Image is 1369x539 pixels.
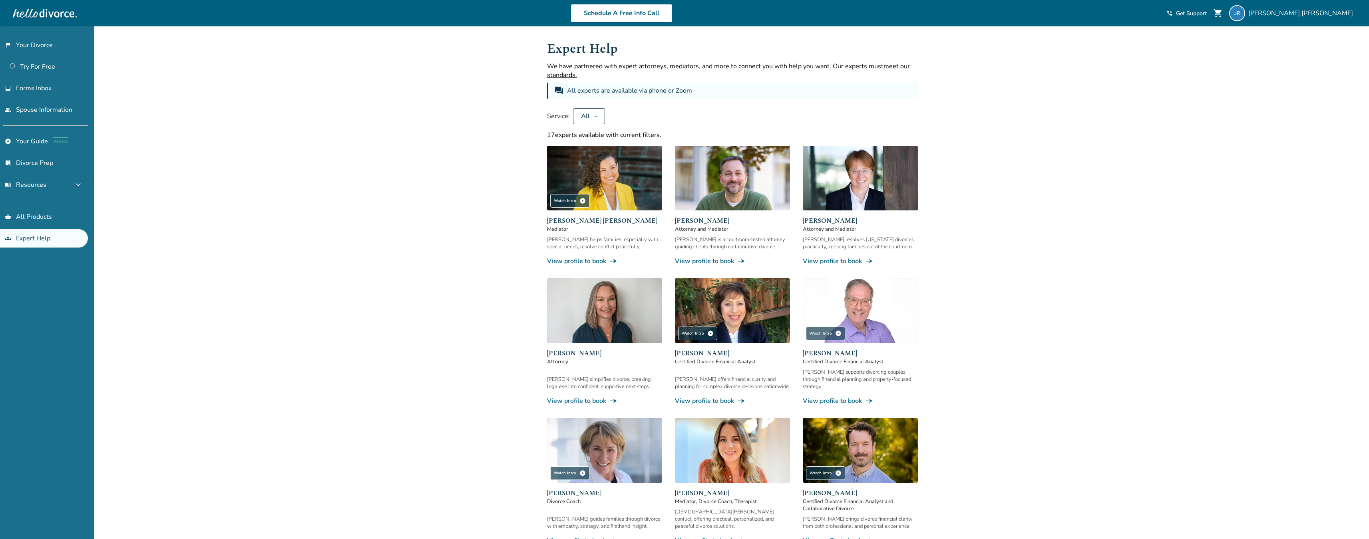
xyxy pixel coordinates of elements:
span: line_end_arrow_notch [865,397,873,405]
span: menu_book [5,182,11,188]
div: Watch Intro [678,327,717,340]
span: Certified Divorce Financial Analyst and Collaborative Divorce [803,498,918,512]
span: line_end_arrow_notch [609,397,617,405]
iframe: Chat Widget [1329,501,1369,539]
img: Desiree Howard [547,278,662,343]
span: Attorney and Mediator [675,226,790,233]
img: Sandra Giudici [675,278,790,343]
span: play_circle [707,330,714,337]
a: View profile to bookline_end_arrow_notch [547,396,662,405]
img: Kim Goodman [547,418,662,483]
span: play_circle [835,470,842,476]
div: 17 experts available with current filters. [547,131,918,139]
img: John Duffy [803,418,918,483]
span: [PERSON_NAME] [803,488,918,498]
span: shopping_basket [5,214,11,220]
div: [PERSON_NAME] supports divorcing couples through financial planning and property-focused strategy. [803,369,918,390]
div: [PERSON_NAME] brings divorce financial clarity from both professional and personal experience. [803,515,918,530]
span: explore [5,138,11,145]
span: list_alt_check [5,160,11,166]
span: meet our standards. [547,62,910,79]
div: Watch Intro [806,327,845,340]
img: Claudia Brown Coulter [547,146,662,210]
span: Resources [5,180,46,189]
span: groups [5,235,11,242]
span: AI beta [53,137,68,145]
div: [PERSON_NAME] simplifies divorce, breaking legalese into confident, supportive next steps. [547,376,662,390]
div: [PERSON_NAME] guides families through divorce with empathy, strategy, and firsthand insight. [547,515,662,530]
span: shopping_cart [1213,8,1223,18]
img: Jeff Landers [803,278,918,343]
div: Watch Intro [806,466,845,480]
span: forum [554,86,564,95]
span: play_circle [579,470,586,476]
span: Divorce Coach [547,498,662,505]
a: phone_in_talkGet Support [1166,10,1207,17]
a: View profile to bookline_end_arrow_notch [547,257,662,266]
button: All [573,108,605,124]
span: phone_in_talk [1166,10,1173,16]
span: Certified Divorce Financial Analyst [803,358,918,365]
a: View profile to bookline_end_arrow_notch [803,257,918,266]
span: [PERSON_NAME] [PERSON_NAME] [547,216,662,226]
span: Attorney [547,358,662,365]
span: Get Support [1176,10,1207,17]
div: [DEMOGRAPHIC_DATA][PERSON_NAME] conflict, offering practical, personalized, and peaceful divorce ... [675,508,790,530]
span: line_end_arrow_notch [865,257,873,265]
a: Schedule A Free Info Call [571,4,673,22]
div: All [580,112,591,121]
span: expand_more [74,180,83,190]
span: [PERSON_NAME] [675,349,790,358]
span: play_circle [835,330,842,337]
div: All experts are available via phone or Zoom [567,86,694,95]
span: Forms Inbox [16,84,52,93]
div: [PERSON_NAME] offers financial clarity and planning for complex divorce decisions nationwide. [675,376,790,390]
span: play_circle [579,198,586,204]
span: line_end_arrow_notch [737,397,745,405]
div: [PERSON_NAME] helps families, especially with special needs, resolve conflict peacefully. [547,236,662,250]
span: [PERSON_NAME] [547,349,662,358]
span: [PERSON_NAME] [803,216,918,226]
span: Service: [547,112,570,121]
div: Watch Intro [550,466,589,480]
span: [PERSON_NAME] [675,216,790,226]
img: Kristen Howerton [675,418,790,483]
span: line_end_arrow_notch [609,257,617,265]
span: inbox [5,85,11,91]
a: View profile to bookline_end_arrow_notch [675,257,790,266]
img: Anne Mania [803,146,918,210]
span: [PERSON_NAME] [675,488,790,498]
span: line_end_arrow_notch [737,257,745,265]
span: [PERSON_NAME] [803,349,918,358]
span: Mediator, Divorce Coach, Therapist [675,498,790,505]
img: johnt.ramirez.o@gmail.com [1229,5,1245,21]
div: Watch Intro [550,194,589,208]
p: We have partnered with expert attorneys, mediators, and more to connect you with help you want. O... [547,62,918,79]
h1: Expert Help [547,39,918,59]
span: Attorney and Mediator [803,226,918,233]
span: Mediator [547,226,662,233]
a: View profile to bookline_end_arrow_notch [803,396,918,405]
span: Certified Divorce Financial Analyst [675,358,790,365]
img: Neil Forester [675,146,790,210]
span: people [5,107,11,113]
span: flag_2 [5,42,11,48]
a: View profile to bookline_end_arrow_notch [675,396,790,405]
div: [PERSON_NAME] resolves [US_STATE] divorces practically, keeping families out of the courtroom. [803,236,918,250]
span: [PERSON_NAME] [PERSON_NAME] [1248,9,1356,18]
span: [PERSON_NAME] [547,488,662,498]
div: [PERSON_NAME] is a courtroom-tested attorney guiding clients through collaborative divorce. [675,236,790,250]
